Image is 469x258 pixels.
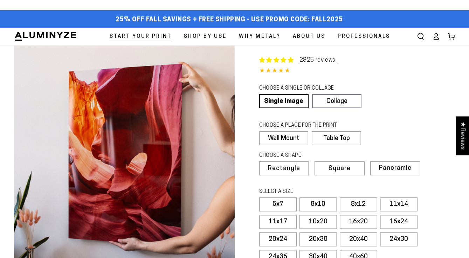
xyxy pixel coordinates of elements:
[14,31,77,42] img: Aluminyze
[179,28,232,46] a: Shop By Use
[329,166,351,172] span: Square
[259,152,356,160] legend: CHOOSE A SHAPE
[259,188,374,196] legend: SELECT A SIZE
[259,85,355,92] legend: CHOOSE A SINGLE OR COLLAGE
[259,122,355,130] legend: CHOOSE A PLACE FOR THE PRINT
[259,94,309,108] a: Single Image
[299,197,337,211] label: 8x10
[312,131,361,145] label: Table Top
[259,131,309,145] label: Wall Mount
[456,116,469,155] div: Click to open Judge.me floating reviews tab
[380,232,418,246] label: 24x30
[380,215,418,229] label: 16x24
[413,29,428,44] summary: Search our site
[110,32,172,41] span: Start Your Print
[299,232,337,246] label: 20x30
[299,215,337,229] label: 10x20
[380,197,418,211] label: 11x14
[259,197,297,211] label: 5x7
[340,232,377,246] label: 20x40
[340,197,377,211] label: 8x12
[293,32,325,41] span: About Us
[340,215,377,229] label: 16x20
[239,32,281,41] span: Why Metal?
[379,165,412,172] span: Panoramic
[104,28,177,46] a: Start Your Print
[259,215,297,229] label: 11x17
[184,32,227,41] span: Shop By Use
[299,57,337,63] a: 2325 reviews.
[259,66,455,76] div: 4.85 out of 5.0 stars
[312,94,361,108] a: Collage
[338,32,390,41] span: Professionals
[234,28,286,46] a: Why Metal?
[288,28,331,46] a: About Us
[116,16,343,24] span: 25% off FALL Savings + Free Shipping - Use Promo Code: FALL2025
[268,166,300,172] span: Rectangle
[332,28,395,46] a: Professionals
[259,232,297,246] label: 20x24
